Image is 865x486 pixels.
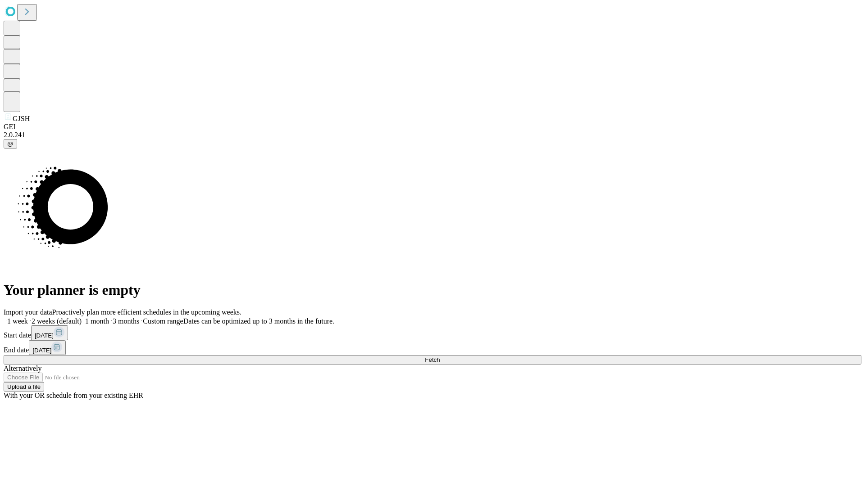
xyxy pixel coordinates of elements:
button: [DATE] [29,340,66,355]
span: Alternatively [4,364,41,372]
button: Upload a file [4,382,44,391]
span: Import your data [4,308,52,316]
span: Dates can be optimized up to 3 months in the future. [183,317,334,325]
div: End date [4,340,861,355]
span: [DATE] [32,347,51,354]
span: With your OR schedule from your existing EHR [4,391,143,399]
span: [DATE] [35,332,54,339]
span: Proactively plan more efficient schedules in the upcoming weeks. [52,308,241,316]
div: 2.0.241 [4,131,861,139]
span: @ [7,140,14,147]
button: Fetch [4,355,861,364]
span: 1 month [85,317,109,325]
span: GJSH [13,115,30,122]
div: Start date [4,325,861,340]
div: GEI [4,123,861,131]
span: 3 months [113,317,139,325]
span: 1 week [7,317,28,325]
span: 2 weeks (default) [32,317,82,325]
span: Custom range [143,317,183,325]
h1: Your planner is empty [4,282,861,298]
button: @ [4,139,17,148]
button: [DATE] [31,325,68,340]
span: Fetch [425,356,440,363]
